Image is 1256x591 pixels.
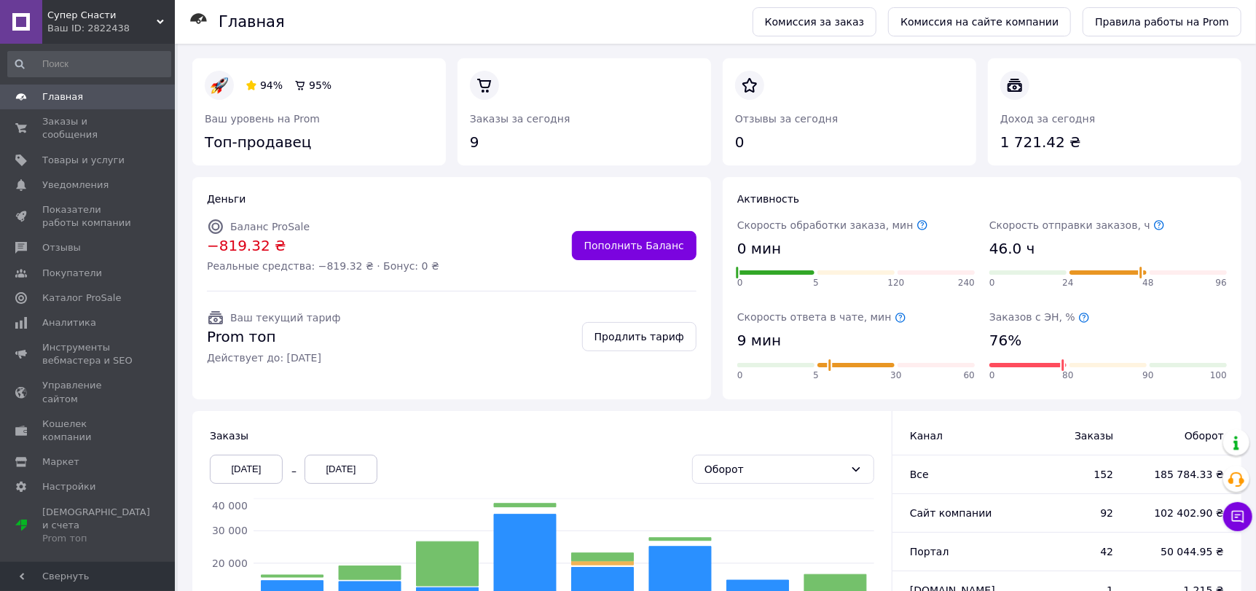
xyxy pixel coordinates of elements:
[230,312,340,324] span: Ваш текущий тариф
[572,231,696,260] a: Пополнить Баланс
[888,7,1071,36] a: Комиссия на сайте компании
[1027,428,1114,443] span: Заказы
[47,9,157,22] span: Супер Снасти
[1210,369,1227,382] span: 100
[1142,544,1224,559] span: 50 044.95 ₴
[964,369,975,382] span: 60
[42,480,95,493] span: Настройки
[1142,277,1153,289] span: 48
[207,351,340,365] span: Действует до: [DATE]
[309,79,331,91] span: 95%
[305,455,377,484] div: [DATE]
[42,267,102,280] span: Покупатели
[888,277,905,289] span: 120
[1216,277,1227,289] span: 96
[910,546,949,557] span: Портал
[42,316,96,329] span: Аналитика
[737,369,743,382] span: 0
[737,219,928,231] span: Скорость обработки заказа, мин
[1142,506,1224,520] span: 102 402.90 ₴
[207,235,439,257] span: −819.32 ₴
[42,341,135,367] span: Инструменты вебмастера и SEO
[207,326,340,348] span: Prom топ
[42,90,83,103] span: Главная
[737,277,743,289] span: 0
[1142,428,1224,443] span: Оборот
[212,557,248,569] tspan: 20 000
[212,500,248,512] tspan: 40 000
[582,322,696,351] a: Продлить тариф
[207,259,439,273] span: Реальные средства: −819.32 ₴ · Бонус: 0 ₴
[910,430,943,442] span: Канал
[260,79,283,91] span: 94%
[1142,369,1153,382] span: 90
[230,221,310,232] span: Баланс ProSale
[737,193,799,205] span: Активность
[989,238,1035,259] span: 46.0 ч
[42,154,125,167] span: Товары и услуги
[1027,544,1114,559] span: 42
[42,379,135,405] span: Управление сайтом
[989,311,1090,323] span: Заказов с ЭН, %
[813,277,819,289] span: 5
[47,22,175,35] div: Ваш ID: 2822438
[737,330,781,351] span: 9 мин
[989,277,995,289] span: 0
[1027,467,1114,482] span: 152
[890,369,901,382] span: 30
[989,219,1165,231] span: Скорость отправки заказов, ч
[1223,502,1252,531] button: Чат с покупателем
[42,418,135,444] span: Кошелек компании
[1062,369,1073,382] span: 80
[207,193,246,205] span: Деньги
[989,369,995,382] span: 0
[42,291,121,305] span: Каталог ProSale
[958,277,975,289] span: 240
[42,532,150,545] div: Prom топ
[737,311,906,323] span: Скорость ответа в чате, мин
[1083,7,1241,36] a: Правила работы на Prom
[42,203,135,230] span: Показатели работы компании
[753,7,877,36] a: Комиссия за заказ
[210,455,283,484] div: [DATE]
[813,369,819,382] span: 5
[1027,506,1114,520] span: 92
[42,179,109,192] span: Уведомления
[989,330,1021,351] span: 76%
[1062,277,1073,289] span: 24
[210,430,248,442] span: Заказы
[7,51,171,77] input: Поиск
[42,455,79,469] span: Маркет
[219,13,285,31] h1: Главная
[704,461,844,477] div: Оборот
[42,115,135,141] span: Заказы и сообщения
[42,506,150,546] span: [DEMOGRAPHIC_DATA] и счета
[1142,467,1224,482] span: 185 784.33 ₴
[42,241,81,254] span: Отзывы
[910,507,992,519] span: Сайт компании
[910,469,929,480] span: Все
[212,525,248,536] tspan: 30 000
[737,238,781,259] span: 0 мин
